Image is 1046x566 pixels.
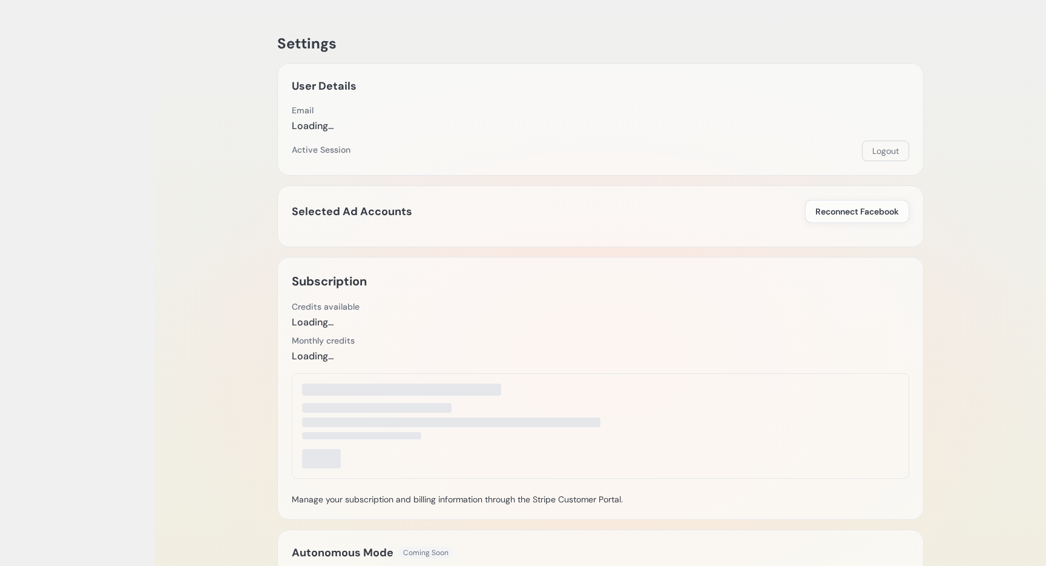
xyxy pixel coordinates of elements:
[292,203,412,220] h2: Selected Ad Accounts
[292,119,334,133] div: Loading...
[805,200,909,223] button: Reconnect Facebook
[292,493,909,505] p: Manage your subscription and billing information through the Stripe Customer Portal.
[292,104,334,116] div: Email
[292,544,393,561] h2: Autonomous Mode
[292,301,360,313] div: Credits available
[292,271,367,291] h2: Subscription
[815,205,899,218] span: Reconnect Facebook
[862,141,909,161] button: Logout
[292,144,350,156] div: Active Session
[398,547,453,559] span: Coming Soon
[277,34,924,53] h1: Settings
[292,315,360,330] div: Loading...
[292,335,355,347] div: Monthly credits
[292,349,355,364] div: Loading...
[292,78,357,95] h2: User Details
